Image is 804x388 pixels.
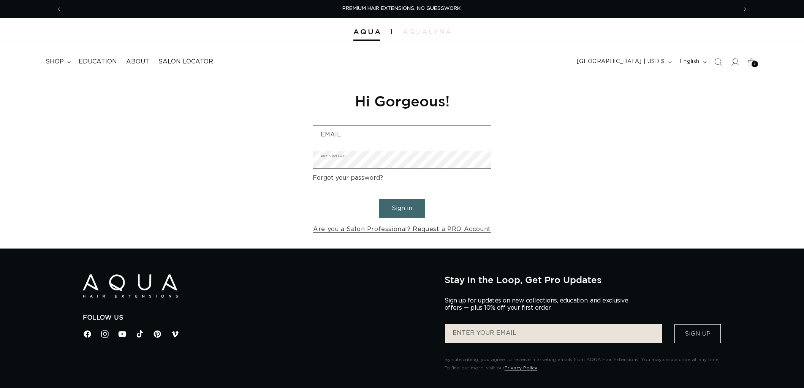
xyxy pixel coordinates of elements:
[313,126,491,143] input: Email
[122,53,154,70] a: About
[403,29,451,34] img: aqualyna.com
[710,54,726,70] summary: Search
[158,58,213,66] span: Salon Locator
[445,324,662,343] input: ENTER YOUR EMAIL
[79,58,117,66] span: Education
[74,53,122,70] a: Education
[674,324,721,343] button: Sign Up
[445,274,721,285] h2: Stay in the Loop, Get Pro Updates
[680,58,700,66] span: English
[313,92,491,110] h1: Hi Gorgeous!
[572,55,675,69] button: [GEOGRAPHIC_DATA] | USD $
[154,53,218,70] a: Salon Locator
[675,55,710,69] button: English
[577,58,665,66] span: [GEOGRAPHIC_DATA] | USD $
[51,2,67,16] button: Previous announcement
[313,173,383,184] a: Forgot your password?
[445,356,721,372] p: By subscribing, you agree to receive marketing emails from AQUA Hair Extensions. You may unsubscr...
[505,366,537,370] a: Privacy Policy
[753,61,756,67] span: 3
[46,58,64,66] span: shop
[379,199,425,218] button: Sign in
[83,274,178,298] img: Aqua Hair Extensions
[342,6,462,11] span: PREMIUM HAIR EXTENSIONS. NO GUESSWORK.
[126,58,149,66] span: About
[353,29,380,35] img: Aqua Hair Extensions
[41,53,74,70] summary: shop
[445,297,635,312] p: Sign up for updates on new collections, education, and exclusive offers — plus 10% off your first...
[313,224,491,235] a: Are you a Salon Professional? Request a PRO Account
[83,314,433,322] h2: Follow Us
[737,2,753,16] button: Next announcement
